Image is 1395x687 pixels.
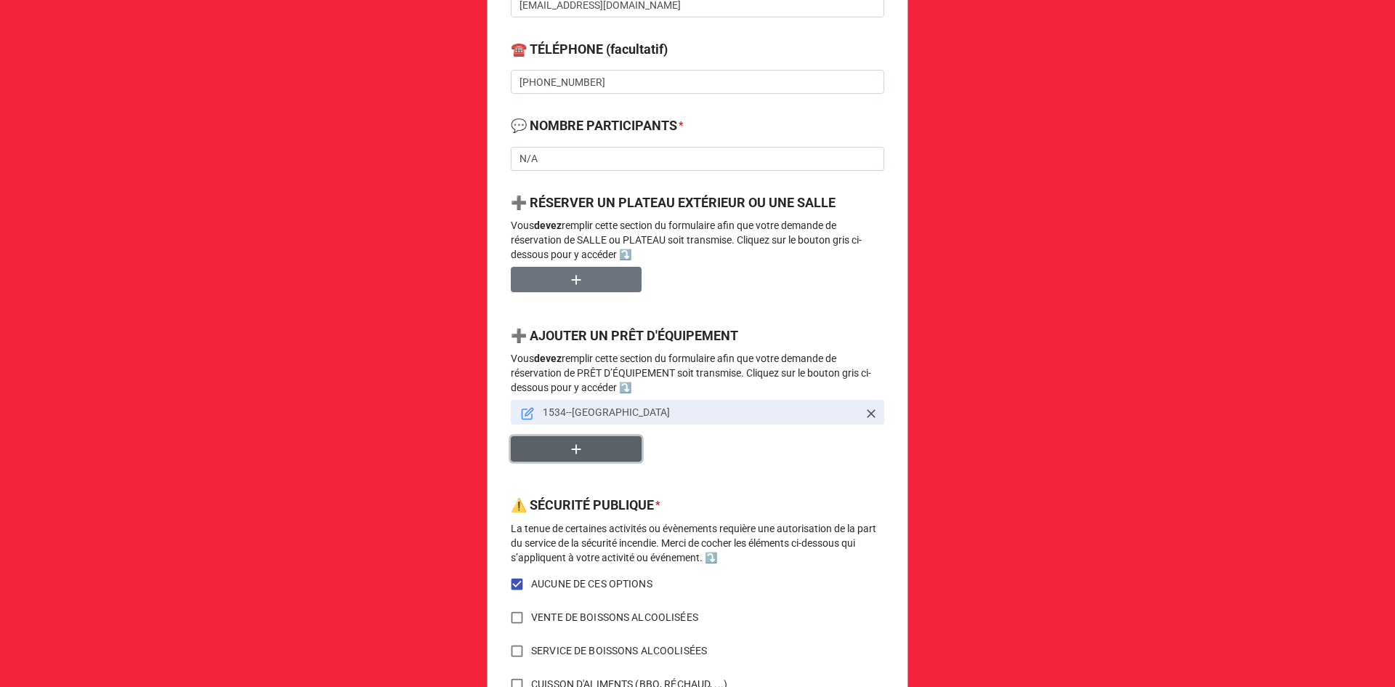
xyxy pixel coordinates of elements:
[511,495,654,515] label: ⚠️ SÉCURITÉ PUBLIQUE
[531,576,652,592] span: AUCUNE DE CES OPTIONS
[511,326,738,346] label: ➕ AJOUTER UN PRÊT D'ÉQUIPEMENT
[511,39,668,60] label: ☎️ TÉLÉPHONE (facultatif)
[543,405,858,419] p: 1534--[GEOGRAPHIC_DATA]
[511,218,884,262] p: Vous remplir cette section du formulaire afin que votre demande de réservation de SALLE ou PLATEA...
[511,521,884,565] p: La tenue de certaines activités ou évènements requière une autorisation de la part du service de ...
[531,643,707,659] span: SERVICE DE BOISSONS ALCOOLISÉES
[531,610,698,625] span: VENTE DE BOISSONS ALCOOLISÉES
[511,193,836,213] label: ➕ RÉSERVER UN PLATEAU EXTÉRIEUR OU UNE SALLE
[511,116,677,136] label: 💬 NOMBRE PARTICIPANTS
[511,351,884,395] p: Vous remplir cette section du formulaire afin que votre demande de réservation de PRÊT D’ÉQUIPEME...
[534,220,562,231] strong: devez
[534,353,562,364] strong: devez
